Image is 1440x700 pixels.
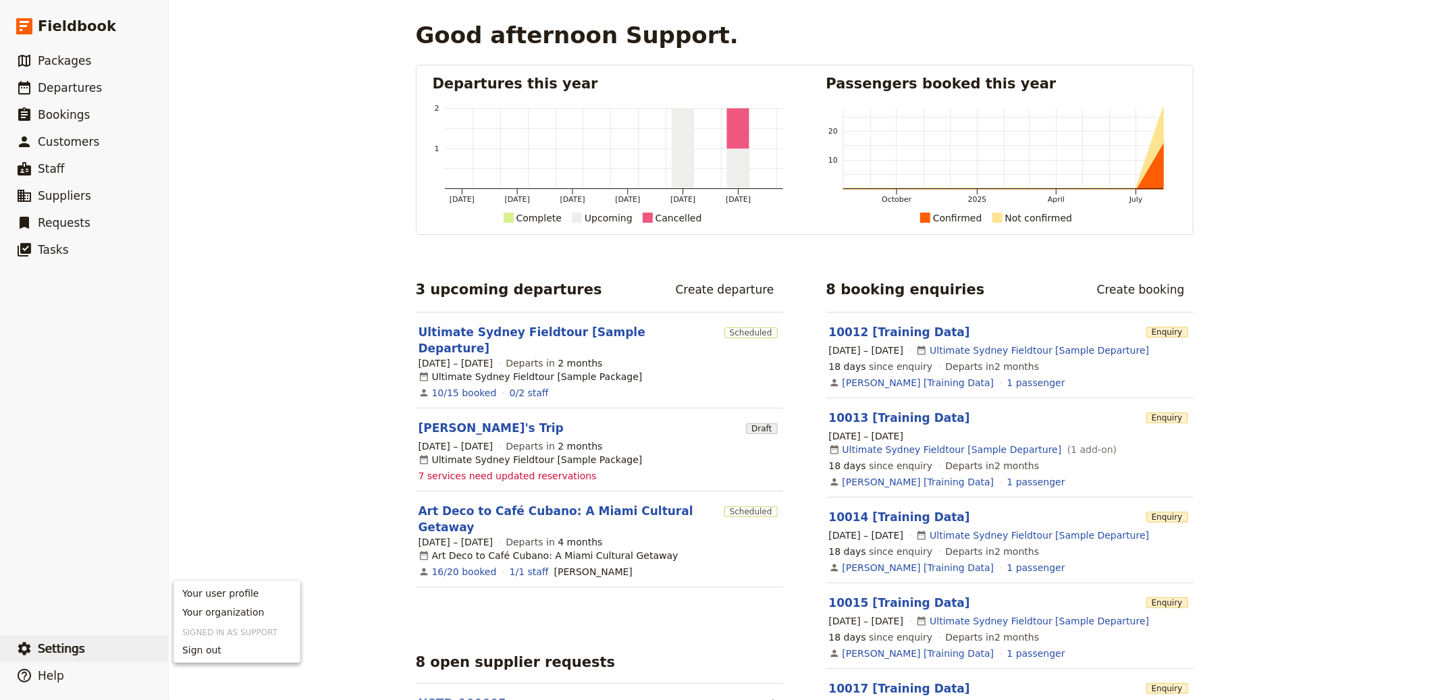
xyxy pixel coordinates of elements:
[416,652,616,672] h2: 8 open supplier requests
[1146,683,1188,694] span: Enquiry
[828,156,838,165] tspan: 10
[933,210,982,226] div: Confirmed
[38,189,91,203] span: Suppliers
[449,195,474,204] tspan: [DATE]
[1128,195,1142,204] tspan: July
[504,195,529,204] tspan: [DATE]
[829,614,904,628] span: [DATE] – [DATE]
[174,622,300,638] h3: Signed in as Support
[945,545,1039,558] span: Departs in 2 months
[930,614,1149,628] a: Ultimate Sydney Fieldtour [Sample Departure]
[829,459,933,473] span: since enquiry
[829,546,866,557] span: 18 days
[174,584,300,603] a: Your user profile
[1146,512,1188,522] span: Enquiry
[1005,210,1073,226] div: Not confirmed
[38,135,99,149] span: Customers
[945,630,1039,644] span: Departs in 2 months
[829,630,933,644] span: since enquiry
[419,503,719,535] a: Art Deco to Café Cubano: A Miami Cultural Getaway
[1007,475,1065,489] a: View the passengers for this booking
[829,460,866,471] span: 18 days
[558,358,602,369] span: 2 months
[724,327,778,338] span: Scheduled
[1064,443,1117,456] span: ( 1 add-on )
[667,278,783,301] a: Create departure
[829,344,904,357] span: [DATE] – [DATE]
[930,344,1149,357] a: Ultimate Sydney Fieldtour [Sample Departure]
[416,279,602,300] h2: 3 upcoming departures
[38,54,91,68] span: Packages
[826,279,985,300] h2: 8 booking enquiries
[670,195,695,204] tspan: [DATE]
[38,216,90,230] span: Requests
[182,587,259,600] span: Your user profile
[829,632,866,643] span: 18 days
[882,195,911,204] tspan: October
[656,210,702,226] div: Cancelled
[829,510,970,524] a: 10014 [Training Data]
[419,535,494,549] span: [DATE] – [DATE]
[432,565,497,578] a: View the bookings for this departure
[38,669,64,682] span: Help
[829,529,904,542] span: [DATE] – [DATE]
[174,603,300,622] a: Your organization
[967,195,986,204] tspan: 2025
[829,682,970,695] a: 10017 [Training Data]
[506,439,602,453] span: Departs in
[433,74,783,94] h2: Departures this year
[419,370,643,383] div: Ultimate Sydney Fieldtour [Sample Package]
[419,549,678,562] div: Art Deco to Café Cubano: A Miami Cultural Getaway
[1146,597,1188,608] span: Enquiry
[432,386,497,400] a: View the bookings for this departure
[1088,278,1194,301] a: Create booking
[843,376,994,389] a: [PERSON_NAME] [Training Data]
[434,144,439,153] tspan: 1
[419,420,564,436] a: [PERSON_NAME]'s Trip
[829,545,933,558] span: since enquiry
[38,243,69,257] span: Tasks
[1007,376,1065,389] a: View the passengers for this booking
[829,360,933,373] span: since enquiry
[1007,561,1065,574] a: View the passengers for this booking
[182,605,264,619] span: Your organization
[38,642,85,655] span: Settings
[38,81,102,95] span: Departures
[558,441,602,452] span: 2 months
[558,537,602,547] span: 4 months
[829,429,904,443] span: [DATE] – [DATE]
[930,529,1149,542] a: Ultimate Sydney Fieldtour [Sample Departure]
[38,16,116,36] span: Fieldbook
[419,439,494,453] span: [DATE] – [DATE]
[419,469,597,483] span: 7 services need updated reservations
[829,325,970,339] a: 10012 [Training Data]
[510,565,549,578] a: 1/1 staff
[1146,412,1188,423] span: Enquiry
[615,195,640,204] tspan: [DATE]
[945,459,1039,473] span: Departs in 2 months
[829,596,970,610] a: 10015 [Training Data]
[174,641,300,659] button: Sign out of support+eckerdcollege@fieldbook.com
[506,356,602,370] span: Departs in
[416,22,739,49] h1: Good afternoon Support.
[843,561,994,574] a: [PERSON_NAME] [Training Data]
[1007,647,1065,660] a: View the passengers for this booking
[560,195,585,204] tspan: [DATE]
[38,108,90,122] span: Bookings
[419,324,719,356] a: Ultimate Sydney Fieldtour [Sample Departure]
[1146,327,1188,338] span: Enquiry
[945,360,1039,373] span: Departs in 2 months
[843,443,1062,456] a: Ultimate Sydney Fieldtour [Sample Departure]
[419,453,643,466] div: Ultimate Sydney Fieldtour [Sample Package]
[419,356,494,370] span: [DATE] – [DATE]
[516,210,562,226] div: Complete
[829,361,866,372] span: 18 days
[843,475,994,489] a: [PERSON_NAME] [Training Data]
[724,506,778,517] span: Scheduled
[585,210,633,226] div: Upcoming
[826,74,1177,94] h2: Passengers booked this year
[746,423,777,434] span: Draft
[1047,195,1064,204] tspan: April
[829,411,970,425] a: 10013 [Training Data]
[726,195,751,204] tspan: [DATE]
